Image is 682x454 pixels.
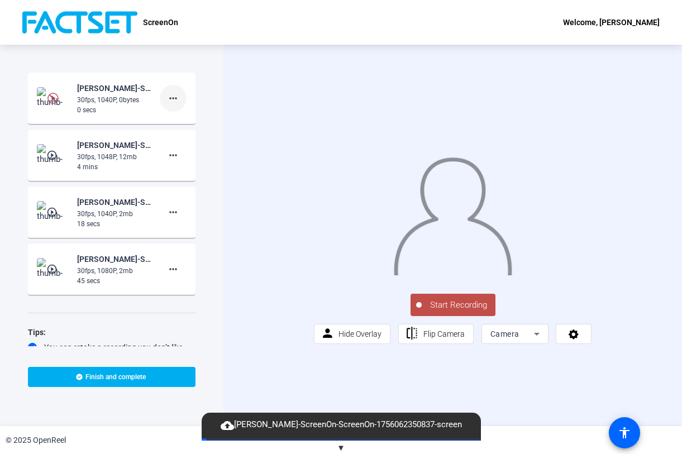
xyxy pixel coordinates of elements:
mat-icon: more_horiz [166,206,180,219]
mat-icon: flip [405,327,419,341]
div: 4 mins [77,162,152,172]
img: thumb-nail [37,144,70,166]
button: Flip Camera [398,324,474,344]
div: 30fps, 1048P, 12mb [77,152,152,162]
mat-icon: play_circle_outline [46,207,60,218]
div: 0 secs [77,105,152,115]
span: Finish and complete [85,372,146,381]
mat-icon: person [321,327,335,341]
div: 45 secs [77,276,152,286]
div: Tips: [28,326,195,339]
div: You can retake a recording you don’t like [28,342,195,353]
mat-icon: play_circle_outline [46,150,60,161]
mat-icon: play_circle_outline [46,264,60,275]
mat-icon: cloud_upload [221,419,234,432]
span: Flip Camera [423,329,465,338]
div: 30fps, 1080P, 2mb [77,266,152,276]
img: thumb-nail [37,87,70,109]
p: ScreenOn [143,16,178,29]
div: 30fps, 1040P, 2mb [77,209,152,219]
span: ▼ [337,443,345,453]
div: 30fps, 1040P, 0bytes [77,95,152,105]
mat-icon: more_horiz [166,149,180,162]
img: thumb-nail [37,201,70,223]
div: [PERSON_NAME]-ScreenOn-ScreenOn-1755891856087-screen [77,252,152,266]
mat-icon: more_horiz [166,92,180,105]
div: 18 secs [77,219,152,229]
mat-icon: accessibility [618,426,631,439]
div: [PERSON_NAME]-ScreenOn-ScreenOn-1756061241684-screen [77,138,152,152]
img: overlay [393,150,513,275]
span: Start Recording [422,299,495,312]
div: © 2025 OpenReel [6,434,66,446]
div: [PERSON_NAME]-ScreenOn-ScreenOn-1755893181695-screen [77,195,152,209]
img: OpenReel logo [22,11,137,34]
img: thumb-nail [37,258,70,280]
div: Welcome, [PERSON_NAME] [563,16,660,29]
div: [PERSON_NAME]-ScreenOn-ScreenOn-1756062350837-screen [77,82,152,95]
span: Hide Overlay [338,329,381,338]
span: Camera [490,329,519,338]
button: Start Recording [411,294,495,316]
button: Hide Overlay [314,324,391,344]
img: Preview is unavailable [47,93,59,104]
mat-icon: more_horiz [166,262,180,276]
span: [PERSON_NAME]-ScreenOn-ScreenOn-1756062350837-screen [215,418,468,432]
button: Finish and complete [28,367,195,387]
